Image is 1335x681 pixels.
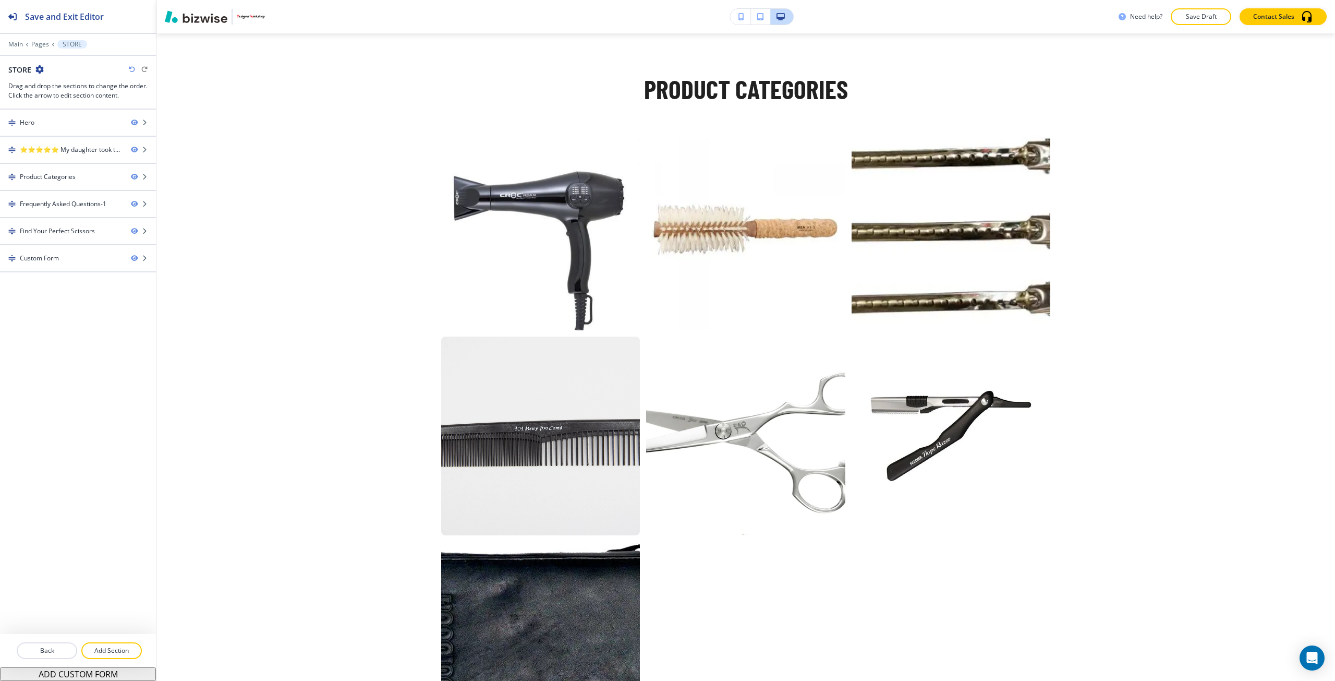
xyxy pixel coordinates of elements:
[1300,646,1325,671] div: Open Intercom Messenger
[8,81,148,100] h3: Drag and drop the sections to change the order. Click the arrow to edit section content.
[20,199,106,209] div: Frequently Asked Questions-1
[20,118,34,127] div: Hero
[8,228,16,235] img: Drag
[1253,12,1294,21] p: Contact Sales
[57,40,87,49] button: STORE
[1130,12,1162,21] h3: Need help?
[165,10,227,23] img: Bizwise Logo
[1184,12,1218,21] p: Save Draft
[31,41,49,48] button: Pages
[25,10,104,23] h2: Save and Exit Editor
[20,226,95,236] div: Find Your Perfect Scissors
[8,255,16,262] img: Drag
[20,172,76,182] div: Product Categories
[8,146,16,153] img: Drag
[81,642,142,659] button: Add Section
[644,71,848,106] p: Product Categories
[82,646,141,655] p: Add Section
[8,200,16,208] img: Drag
[18,646,76,655] p: Back
[237,15,265,19] img: Your Logo
[63,41,82,48] p: STORE
[8,41,23,48] button: Main
[1240,8,1327,25] button: Contact Sales
[20,145,123,154] div: ⭐⭐⭐⭐⭐ My daughter took these classes and they were amazing. The school taught her how to create a...
[8,64,31,75] h2: STORE
[20,254,59,263] div: Custom Form
[8,173,16,181] img: Drag
[17,642,77,659] button: Back
[8,119,16,126] img: Drag
[1171,8,1231,25] button: Save Draft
